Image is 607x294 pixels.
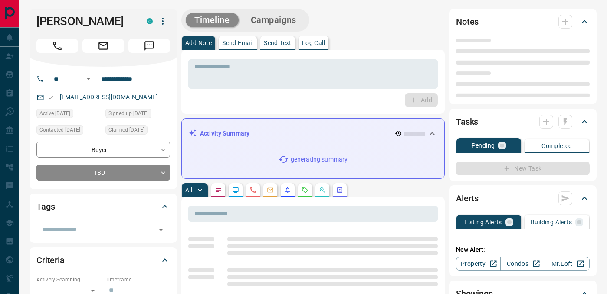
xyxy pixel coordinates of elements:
h2: Notes [456,15,479,29]
svg: Requests [302,187,308,194]
span: Email [82,39,124,53]
p: Add Note [185,40,212,46]
button: Open [155,224,167,236]
p: Completed [541,143,572,149]
svg: Opportunities [319,187,326,194]
svg: Emails [267,187,274,194]
h2: Criteria [36,253,65,267]
p: Send Text [264,40,292,46]
div: Fri Jan 03 2025 [36,109,101,121]
p: Building Alerts [531,219,572,225]
h1: [PERSON_NAME] [36,14,134,28]
p: generating summary [291,155,348,164]
svg: Agent Actions [336,187,343,194]
p: Pending [472,142,495,149]
div: Notes [456,11,590,32]
div: Activity Summary [189,126,437,142]
h2: Tasks [456,115,478,129]
span: Claimed [DATE] [108,126,144,134]
svg: Notes [215,187,222,194]
div: Alerts [456,188,590,209]
a: [EMAIL_ADDRESS][DOMAIN_NAME] [60,94,158,100]
div: Thu May 08 2025 [36,125,101,137]
div: Buyer [36,142,170,158]
p: Timeframe: [105,276,170,284]
button: Open [83,74,94,84]
span: Message [128,39,170,53]
a: Property [456,257,501,271]
p: Log Call [302,40,325,46]
p: New Alert: [456,245,590,254]
svg: Listing Alerts [284,187,291,194]
p: Actively Searching: [36,276,101,284]
a: Condos [500,257,545,271]
div: Tags [36,196,170,217]
span: Contacted [DATE] [39,126,80,134]
h2: Alerts [456,191,479,205]
svg: Email Valid [48,94,54,100]
span: Active [DATE] [39,109,70,118]
span: Signed up [DATE] [108,109,148,118]
p: Activity Summary [200,129,249,138]
svg: Calls [249,187,256,194]
h2: Tags [36,200,55,213]
button: Timeline [186,13,239,27]
svg: Lead Browsing Activity [232,187,239,194]
a: Mr.Loft [545,257,590,271]
p: Listing Alerts [464,219,502,225]
div: Criteria [36,250,170,271]
div: condos.ca [147,18,153,24]
p: Send Email [222,40,253,46]
button: Campaigns [242,13,305,27]
div: TBD [36,165,170,181]
div: Sat Jan 04 2025 [105,125,170,137]
div: Tasks [456,111,590,132]
span: Call [36,39,78,53]
div: Sun Mar 04 2018 [105,109,170,121]
p: All [185,187,192,193]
